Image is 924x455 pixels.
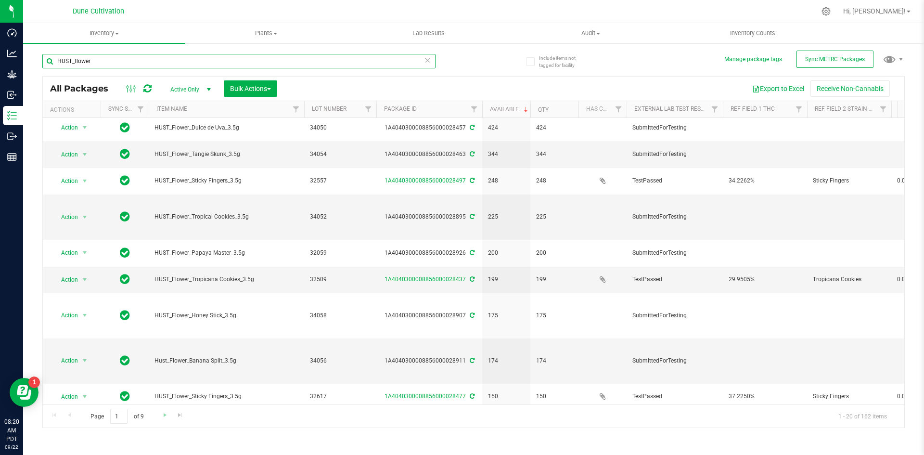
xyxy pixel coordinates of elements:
[120,390,130,403] span: In Sync
[7,131,17,141] inline-svg: Outbound
[79,174,91,188] span: select
[7,69,17,79] inline-svg: Grow
[791,101,807,117] a: Filter
[488,275,525,284] span: 199
[632,123,717,132] span: SubmittedForTesting
[310,248,371,258] span: 32059
[399,29,458,38] span: Lab Results
[52,309,78,322] span: Action
[488,212,525,221] span: 225
[185,23,347,43] a: Plants
[120,273,130,286] span: In Sync
[536,176,573,185] span: 248
[120,210,130,223] span: In Sync
[375,248,484,258] div: 1A4040300008856000028926
[310,356,371,365] span: 34056
[488,311,525,320] span: 175
[79,273,91,286] span: select
[310,123,371,132] span: 34050
[7,28,17,38] inline-svg: Dashboard
[815,105,885,112] a: Ref Field 2 Strain Name
[813,176,885,185] span: Sticky Fingers
[79,121,91,134] span: select
[120,121,130,134] span: In Sync
[375,212,484,221] div: 1A4040300008856000028895
[672,23,834,43] a: Inventory Counts
[717,29,788,38] span: Inventory Counts
[288,101,304,117] a: Filter
[488,123,525,132] span: 424
[7,152,17,162] inline-svg: Reports
[23,23,185,43] a: Inventory
[52,246,78,260] span: Action
[42,54,436,68] input: Search Package ID, Item Name, SKU, Lot or Part Number...
[186,29,347,38] span: Plants
[79,390,91,403] span: select
[7,90,17,100] inline-svg: Inbound
[488,176,525,185] span: 248
[724,55,782,64] button: Manage package tags
[539,54,587,69] span: Include items not tagged for facility
[536,356,573,365] span: 174
[796,51,873,68] button: Sync METRC Packages
[73,7,124,15] span: Dune Cultivation
[360,101,376,117] a: Filter
[536,123,573,132] span: 424
[813,275,885,284] span: Tropicana Cookies
[843,7,906,15] span: Hi, [PERSON_NAME]!
[7,111,17,120] inline-svg: Inventory
[4,443,19,451] p: 09/22
[536,150,573,159] span: 344
[536,311,573,320] span: 175
[108,105,145,112] a: Sync Status
[310,150,371,159] span: 34054
[468,177,475,184] span: Sync from Compliance System
[28,377,40,388] iframe: Resource center unread badge
[731,105,775,112] a: Ref Field 1 THC
[490,106,530,113] a: Available
[488,248,525,258] span: 200
[538,106,549,113] a: Qty
[810,80,890,97] button: Receive Non-Cannabis
[385,177,466,184] a: 1A4040300008856000028497
[746,80,810,97] button: Export to Excel
[52,390,78,403] span: Action
[611,101,627,117] a: Filter
[310,275,371,284] span: 32509
[120,354,130,367] span: In Sync
[466,101,482,117] a: Filter
[4,417,19,443] p: 08:20 AM PDT
[831,409,895,423] span: 1 - 20 of 162 items
[50,106,97,113] div: Actions
[154,311,298,320] span: HUST_Flower_Honey Stick_3.5g
[120,246,130,260] span: In Sync
[156,105,187,112] a: Item Name
[385,393,466,400] a: 1A4040300008856000028477
[510,23,672,43] a: Audit
[133,101,149,117] a: Filter
[875,101,891,117] a: Filter
[79,309,91,322] span: select
[729,176,801,185] span: 34.2262%
[79,148,91,161] span: select
[79,354,91,367] span: select
[52,210,78,224] span: Action
[536,248,573,258] span: 200
[154,356,298,365] span: Hust_Flower_Banana Split_3.5g
[375,311,484,320] div: 1A4040300008856000028907
[536,212,573,221] span: 225
[82,409,152,424] span: Page of 9
[468,249,475,256] span: Sync from Compliance System
[310,176,371,185] span: 32557
[52,121,78,134] span: Action
[820,7,832,16] div: Manage settings
[312,105,346,112] a: Lot Number
[154,212,298,221] span: HUST_Flower_Tropical Cookies_3.5g
[468,124,475,131] span: Sync from Compliance System
[7,49,17,58] inline-svg: Analytics
[79,210,91,224] span: select
[347,23,510,43] a: Lab Results
[154,248,298,258] span: HUST_Flower_Papaya Master_3.5g
[488,150,525,159] span: 344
